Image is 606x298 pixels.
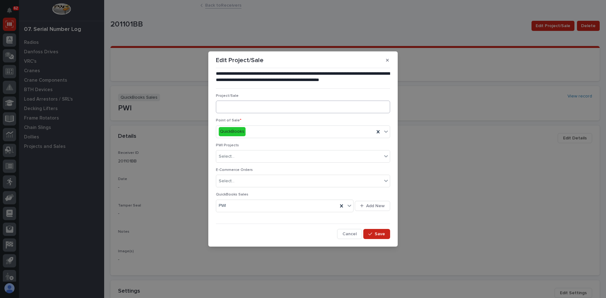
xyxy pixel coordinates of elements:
div: QuickBooks [219,127,246,136]
p: Edit Project/Sale [216,56,264,64]
span: PWI Projects [216,143,239,147]
span: Add New [366,203,385,209]
div: Select... [219,153,235,160]
span: E-Commerce Orders [216,168,253,172]
span: QuickBooks Sales [216,193,248,196]
span: PWI [219,202,226,209]
button: Add New [355,201,390,211]
div: Select... [219,178,235,184]
span: Point of Sale [216,119,241,122]
span: Project/Sale [216,94,239,98]
span: Save [375,231,385,237]
span: Cancel [342,231,357,237]
button: Cancel [337,229,362,239]
button: Save [363,229,390,239]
